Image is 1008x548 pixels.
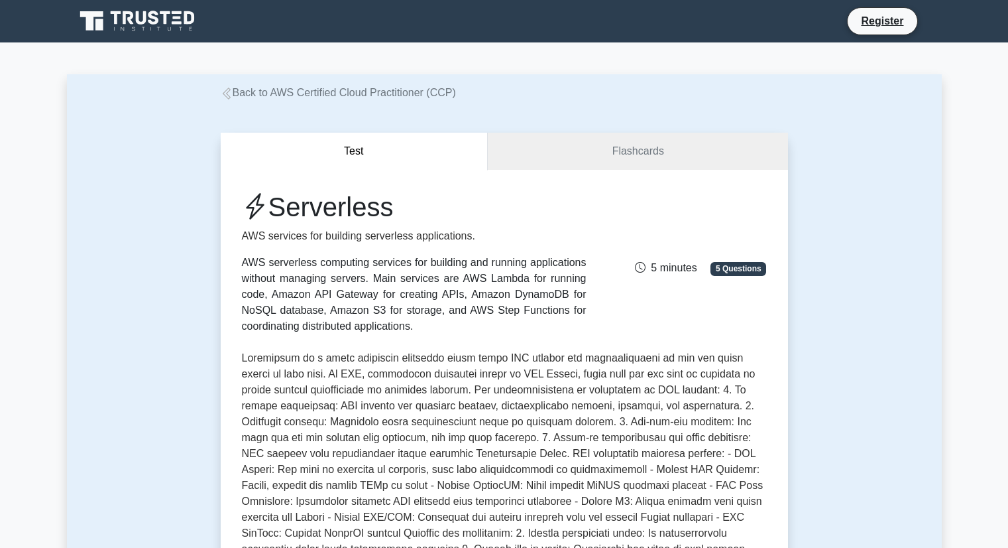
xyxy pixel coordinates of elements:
a: Flashcards [488,133,787,171]
a: Back to AWS Certified Cloud Practitioner (CCP) [221,87,456,98]
button: Test [221,133,488,171]
p: AWS services for building serverless applications. [242,228,587,244]
span: 5 Questions [710,262,766,275]
span: 5 minutes [635,262,697,273]
div: AWS serverless computing services for building and running applications without managing servers.... [242,255,587,334]
a: Register [853,13,911,29]
h1: Serverless [242,191,587,223]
